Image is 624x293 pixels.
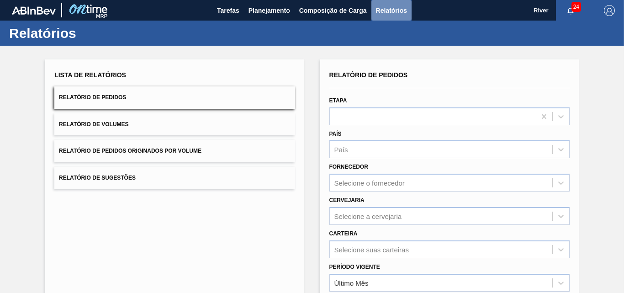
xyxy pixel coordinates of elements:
div: Selecione o fornecedor [334,179,405,187]
label: Fornecedor [329,164,368,170]
div: Selecione a cervejaria [334,212,402,220]
label: Etapa [329,97,347,104]
button: Relatório de Pedidos Originados por Volume [54,140,295,162]
label: Cervejaria [329,197,365,203]
div: País [334,146,348,154]
span: Composição de Carga [299,5,367,16]
span: Relatório de Volumes [59,121,128,128]
span: Relatório de Pedidos Originados por Volume [59,148,201,154]
span: Relatório de Pedidos [59,94,126,101]
span: Lista de Relatórios [54,71,126,79]
label: Carteira [329,230,358,237]
img: TNhmsLtSVTkK8tSr43FrP2fwEKptu5GPRR3wAAAABJRU5ErkJggg== [12,6,56,15]
span: Relatório de Pedidos [329,71,408,79]
h1: Relatórios [9,28,171,38]
span: Planejamento [249,5,290,16]
button: Notificações [556,4,585,17]
span: Tarefas [217,5,239,16]
button: Relatório de Pedidos [54,86,295,109]
label: Período Vigente [329,264,380,270]
span: 24 [571,2,581,12]
div: Último Mês [334,279,369,287]
button: Relatório de Volumes [54,113,295,136]
button: Relatório de Sugestões [54,167,295,189]
div: Selecione suas carteiras [334,245,409,253]
span: Relatórios [376,5,407,16]
label: País [329,131,342,137]
span: Relatório de Sugestões [59,175,136,181]
img: Logout [604,5,615,16]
